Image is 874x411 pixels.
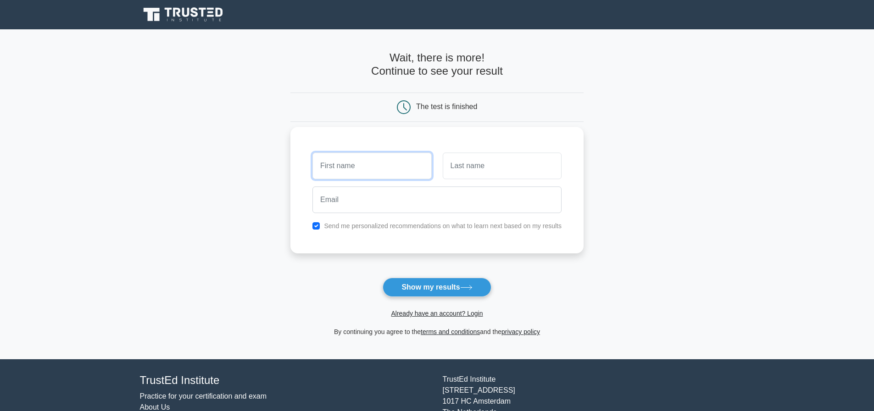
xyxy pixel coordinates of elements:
input: Email [312,186,562,213]
button: Show my results [383,278,491,297]
input: Last name [443,153,562,179]
a: terms and conditions [421,328,480,335]
div: By continuing you agree to the and the [285,326,589,337]
input: First name [312,153,431,179]
label: Send me personalized recommendations on what to learn next based on my results [324,222,562,230]
h4: TrustEd Institute [140,374,432,387]
div: The test is finished [416,103,477,110]
a: Already have an account? Login [391,310,483,317]
h4: Wait, there is more! Continue to see your result [290,51,584,78]
a: About Us [140,403,170,411]
a: Practice for your certification and exam [140,392,267,400]
a: privacy policy [501,328,540,335]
